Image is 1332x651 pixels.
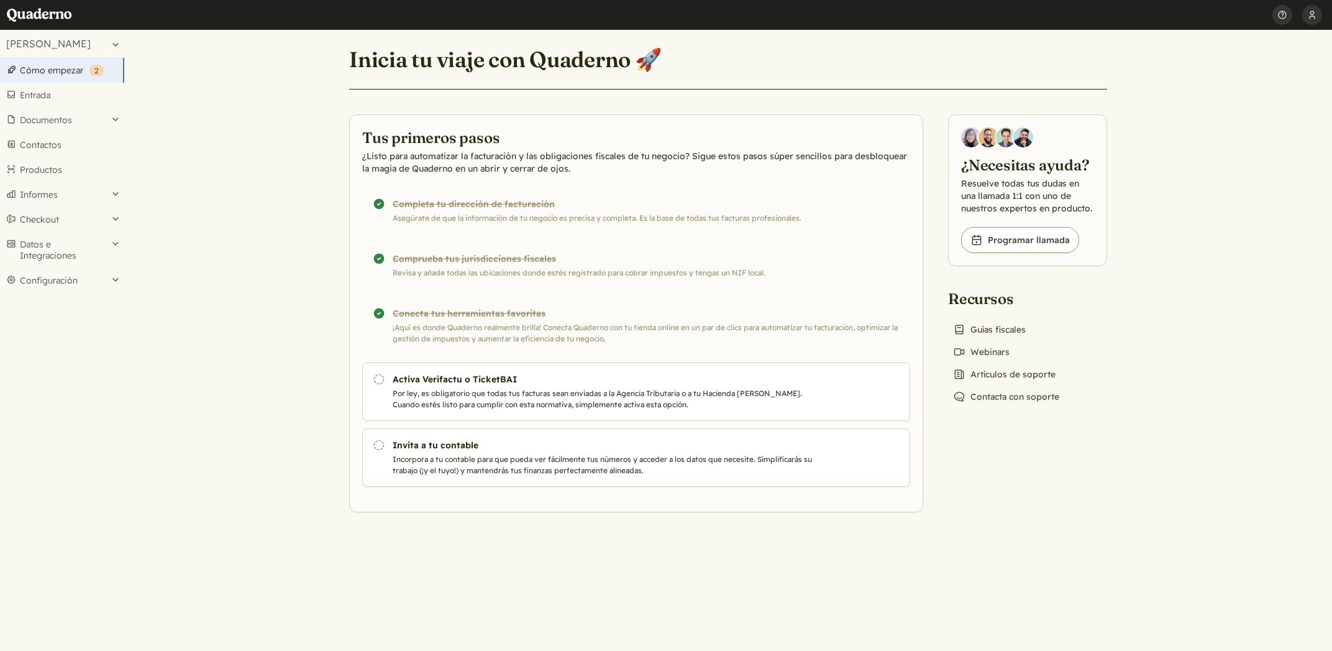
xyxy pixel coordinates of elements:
a: Artículos de soporte [948,366,1061,383]
p: Incorpora a tu contable para que pueda ver fácilmente tus números y acceder a los datos que neces... [393,454,816,476]
a: Activa Verifactu o TicketBAI Por ley, es obligatorio que todas tus facturas sean enviadas a la Ag... [362,362,910,421]
p: Resuelve todas tus dudas en una llamada 1:1 con uno de nuestros expertos en producto. [961,177,1094,215]
img: Jairo Fumero, Account Executive at Quaderno [978,127,998,147]
a: Invita a tu contable Incorpora a tu contable para que pueda ver fácilmente tus números y acceder ... [362,428,910,487]
h2: Tus primeros pasos [362,127,910,147]
a: Webinars [948,343,1015,361]
img: Diana Carrasco, Account Executive at Quaderno [961,127,981,147]
p: Por ley, es obligatorio que todas tus facturas sean enviadas a la Agencia Tributaria o a tu Hacie... [393,388,816,410]
h2: Recursos [948,289,1064,308]
h1: Inicia tu viaje con Quaderno 🚀 [349,46,662,73]
img: Ivo Oltmans, Business Developer at Quaderno [996,127,1016,147]
h3: Invita a tu contable [393,439,816,451]
h2: ¿Necesitas ayuda? [961,155,1094,175]
p: ¿Listo para automatizar la facturación y las obligaciones fiscales de tu negocio? Sigue estos pas... [362,150,910,175]
img: Javier Rubio, DevRel at Quaderno [1013,127,1033,147]
span: 2 [94,66,99,75]
a: Programar llamada [961,227,1079,253]
a: Contacta con soporte [948,388,1064,405]
h3: Activa Verifactu o TicketBAI [393,373,816,386]
a: Guías fiscales [948,321,1031,338]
